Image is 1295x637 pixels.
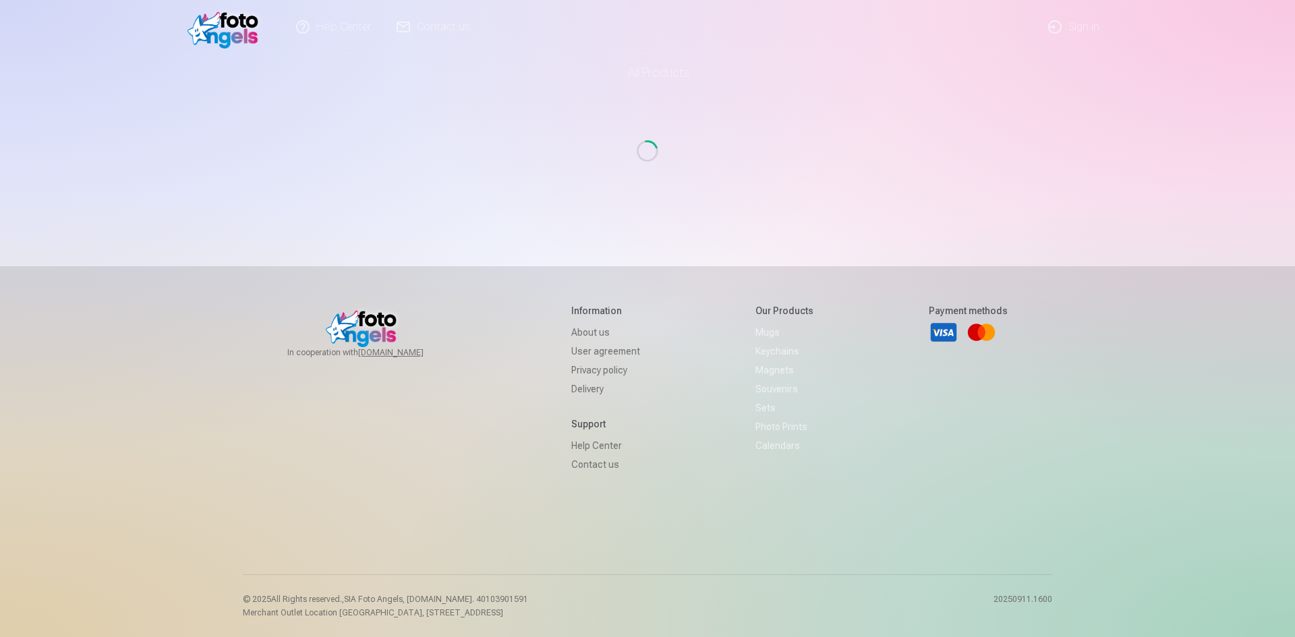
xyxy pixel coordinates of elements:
a: Delivery [571,380,640,398]
a: Privacy policy [571,361,640,380]
a: Mugs [755,323,813,342]
span: In cooperation with [287,347,456,358]
a: User agreement [571,342,640,361]
span: SIA Foto Angels, [DOMAIN_NAME]. 40103901591 [344,595,528,604]
a: Magnets [755,361,813,380]
a: Keychains [755,342,813,361]
a: Mastercard [967,317,996,347]
a: Photo prints [755,417,813,436]
h5: Payment methods [929,304,1008,317]
a: Visa [929,317,958,347]
img: /v1 [188,5,265,49]
p: 20250911.1600 [994,594,1052,618]
h5: Information [571,304,640,317]
a: All products [590,54,706,92]
p: © 2025 All Rights reserved. , [243,594,528,605]
a: Contact us [571,455,640,474]
a: Souvenirs [755,380,813,398]
p: Merchant Outlet Location [GEOGRAPHIC_DATA], [STREET_ADDRESS] [243,607,528,618]
a: Help Center [571,436,640,455]
h5: Support [571,417,640,431]
a: Calendars [755,436,813,455]
a: About us [571,323,640,342]
h5: Our products [755,304,813,317]
a: Sets [755,398,813,417]
a: [DOMAIN_NAME] [358,347,456,358]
